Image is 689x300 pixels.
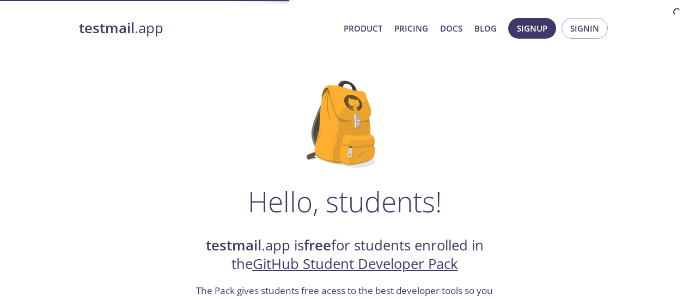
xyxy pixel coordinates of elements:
a: Blog [474,21,497,35]
span: Signin [570,21,599,35]
a: Product [344,21,382,35]
button: Signin [562,18,608,39]
strong: testmail [79,19,135,38]
a: Docs [440,21,462,35]
h2: .app is for students enrolled in the [195,236,495,274]
span: Signup [517,21,547,35]
a: testmail.app [79,19,335,38]
strong: testmail [206,236,261,255]
strong: free [304,236,331,255]
button: Signup [508,18,556,39]
img: github-student-backpack.png [307,81,382,168]
a: Pricing [394,21,428,35]
a: GitHub Student Developer Pack [253,254,458,273]
h1: Hello, students! [248,185,442,218]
